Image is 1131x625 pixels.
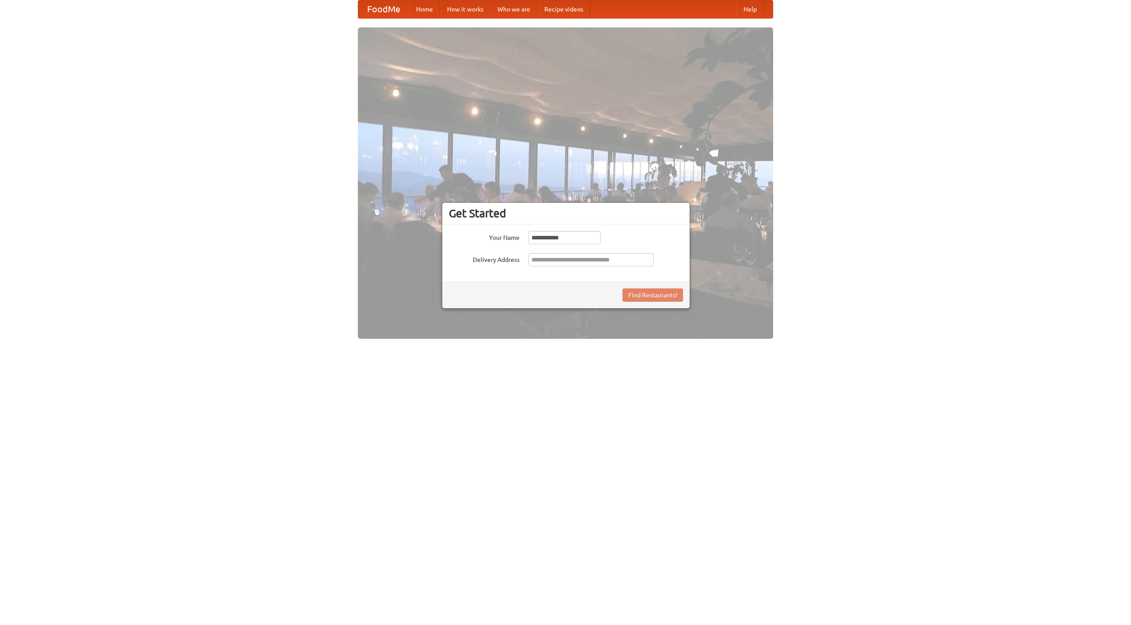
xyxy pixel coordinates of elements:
h3: Get Started [449,207,683,220]
a: Recipe videos [537,0,590,18]
label: Your Name [449,231,520,242]
a: Home [409,0,440,18]
a: Help [736,0,764,18]
a: How it works [440,0,490,18]
a: FoodMe [358,0,409,18]
button: Find Restaurants! [622,288,683,302]
a: Who we are [490,0,537,18]
label: Delivery Address [449,253,520,264]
